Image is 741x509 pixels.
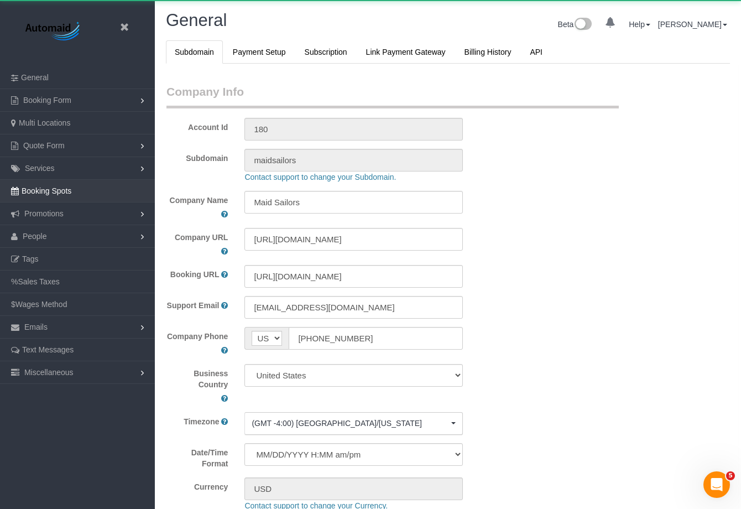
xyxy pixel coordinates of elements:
[252,418,448,429] span: (GMT -4:00) [GEOGRAPHIC_DATA]/[US_STATE]
[236,172,705,183] div: Contact support to change your Subdomain.
[629,20,650,29] a: Help
[170,195,228,206] label: Company Name
[296,40,356,64] a: Subscription
[573,18,592,32] img: New interface
[19,19,88,44] img: Automaid Logo
[22,254,39,263] span: Tags
[184,416,219,427] label: Timezone
[22,345,74,354] span: Text Messages
[244,412,462,435] ol: Choose Timezone
[166,368,228,390] label: Business Country
[166,84,619,108] legend: Company Info
[289,327,462,350] input: Phone
[224,40,295,64] a: Payment Setup
[158,443,236,469] label: Date/Time Format
[158,149,236,164] label: Subdomain
[175,232,228,243] label: Company URL
[167,331,228,342] label: Company Phone
[170,269,220,280] label: Booking URL
[15,300,67,309] span: Wages Method
[244,412,462,435] button: (GMT -4:00) [GEOGRAPHIC_DATA]/[US_STATE]
[18,277,59,286] span: Sales Taxes
[25,164,55,173] span: Services
[19,118,70,127] span: Multi Locations
[22,186,71,195] span: Booking Spots
[167,300,220,311] label: Support Email
[558,20,592,29] a: Beta
[23,232,47,241] span: People
[23,96,71,105] span: Booking Form
[703,471,730,498] iframe: Intercom live chat
[158,477,236,492] label: Currency
[456,40,520,64] a: Billing History
[23,141,65,150] span: Quote Form
[726,471,735,480] span: 5
[24,209,64,218] span: Promotions
[658,20,727,29] a: [PERSON_NAME]
[24,323,48,331] span: Emails
[24,368,74,377] span: Miscellaneous
[166,11,227,30] span: General
[166,40,223,64] a: Subdomain
[158,118,236,133] label: Account Id
[357,40,455,64] a: Link Payment Gateway
[21,73,49,82] span: General
[521,40,551,64] a: API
